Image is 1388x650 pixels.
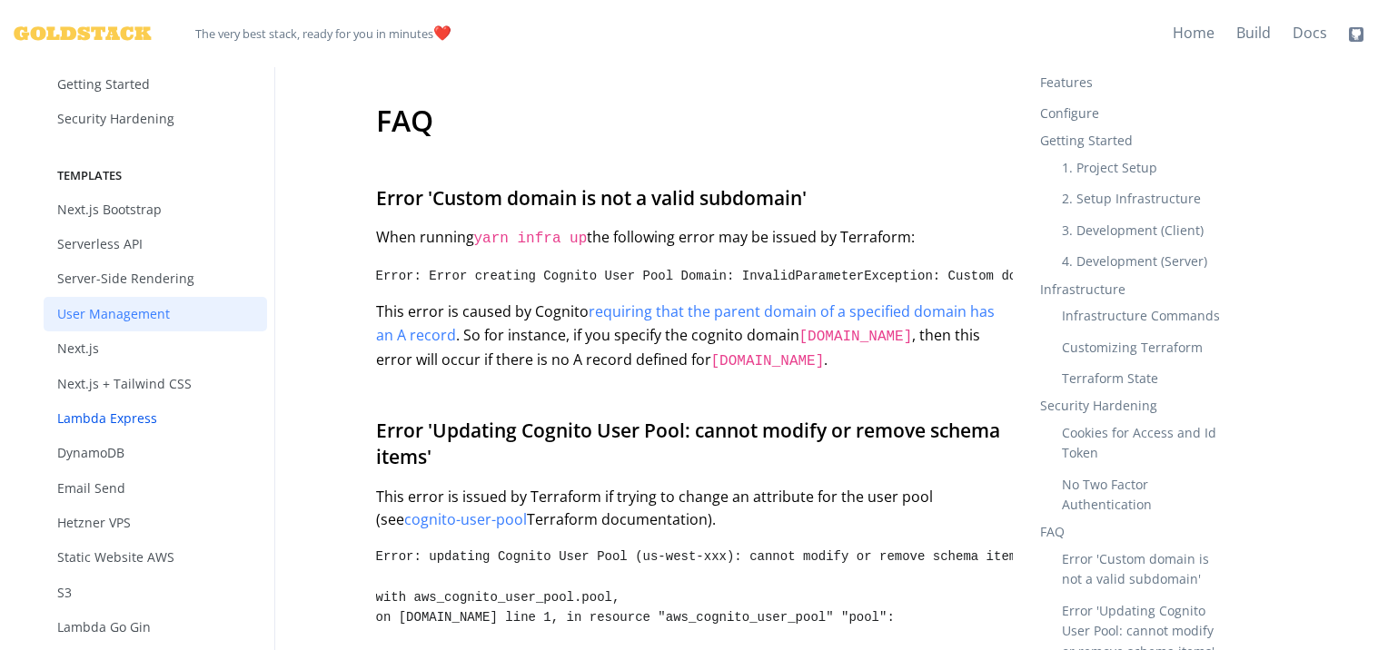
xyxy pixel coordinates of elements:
a: Lambda Express [44,401,267,436]
a: 2. Setup Infrastructure [1040,183,1229,214]
a: Error 'Custom domain is not a valid subdomain' [376,185,807,211]
a: cognito-user-pool [404,509,527,529]
code: [DOMAIN_NAME] [711,353,825,369]
a: Email Send [44,471,267,506]
code: [DOMAIN_NAME] [799,329,913,345]
a: Next.js [44,331,267,366]
a: Server-Side Rendering [44,261,267,296]
a: Features [1040,67,1247,98]
p: This error is caused by Cognito . So for instance, if you specify the cognito domain , then this ... [376,300,1013,374]
a: Next.js + Tailwind CSS [44,367,267,401]
a: Infrastructure [1040,281,1125,298]
a: Getting Started [1040,132,1133,149]
a: Goldstack Logo [14,15,137,53]
span: ️❤️ [195,15,451,53]
a: 4. Development (Server) [1040,246,1229,277]
a: Terraform State [1040,363,1242,394]
small: The very best stack, ready for you in minutes [195,25,433,42]
code: Error: updating Cognito User Pool (us-west-xxx): cannot modify or remove schema items with aws_co... [376,549,1025,645]
a: No Two Factor Authentication [1040,469,1247,521]
a: Getting Started [44,67,267,102]
a: Error 'Custom domain is not a valid subdomain' [1040,544,1247,596]
a: User Management [44,297,267,331]
a: FAQ [376,101,433,140]
a: Security Hardening [44,102,267,136]
a: DynamoDB [44,436,267,470]
a: Serverless API [44,227,267,261]
a: Static Website AWS [44,540,267,575]
a: Infrastructure Commands [1040,300,1242,331]
a: Next.js Bootstrap [44,192,267,227]
a: Configure [1040,98,1247,129]
a: FAQ [1040,523,1065,540]
p: This error is issued by Terraform if trying to change an attribute for the user pool (see Terrafo... [376,486,1013,532]
a: requiring that the parent domain of a specified domain has an A record [376,301,995,345]
a: Cookies for Access and Id Token [1040,418,1247,469]
a: 1. Project Setup [1040,153,1229,183]
a: Customizing Terraform [1040,332,1242,363]
p: When running the following error may be issued by Terraform: [376,226,1013,251]
a: Error 'Updating Cognito User Pool: cannot modify or remove schema items' [376,418,1000,469]
a: 3. Development (Client) [1040,215,1229,246]
a: Lambda Go Gin [44,610,267,645]
code: yarn infra up [474,231,588,247]
span: Templates [44,166,267,185]
a: Hetzner VPS [44,506,267,540]
a: S3 [44,576,267,610]
a: Security Hardening [1040,397,1157,414]
img: svg%3e [1349,27,1363,42]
